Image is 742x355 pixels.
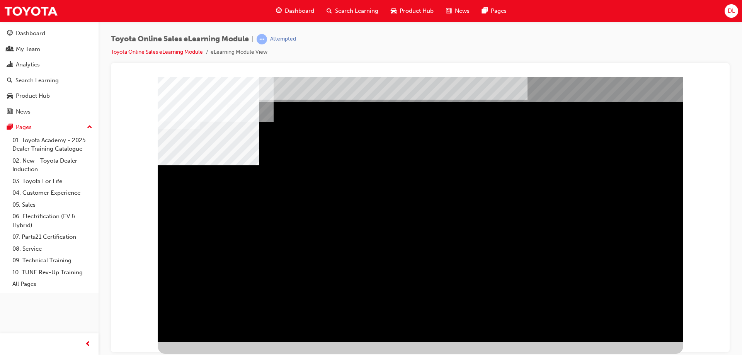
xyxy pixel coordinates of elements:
[211,48,267,57] li: eLearning Module View
[9,278,95,290] a: All Pages
[257,34,267,44] span: learningRecordVerb_ATTEMPT-icon
[9,199,95,211] a: 05. Sales
[3,73,95,88] a: Search Learning
[3,26,95,41] a: Dashboard
[391,6,397,16] span: car-icon
[9,231,95,243] a: 07. Parts21 Certification
[9,211,95,231] a: 06. Electrification (EV & Hybrid)
[3,120,95,134] button: Pages
[3,89,95,103] a: Product Hub
[111,35,249,44] span: Toyota Online Sales eLearning Module
[7,46,13,53] span: people-icon
[3,105,95,119] a: News
[455,7,470,15] span: News
[9,187,95,199] a: 04. Customer Experience
[87,122,92,132] span: up-icon
[16,45,40,54] div: My Team
[400,7,434,15] span: Product Hub
[327,6,332,16] span: search-icon
[270,36,296,43] div: Attempted
[111,49,203,55] a: Toyota Online Sales eLearning Module
[482,6,488,16] span: pages-icon
[7,30,13,37] span: guage-icon
[15,76,59,85] div: Search Learning
[16,107,31,116] div: News
[7,93,13,100] span: car-icon
[7,109,13,116] span: news-icon
[9,267,95,279] a: 10. TUNE Rev-Up Training
[270,3,320,19] a: guage-iconDashboard
[9,134,95,155] a: 01. Toyota Academy - 2025 Dealer Training Catalogue
[491,7,507,15] span: Pages
[725,4,738,18] button: DL
[276,6,282,16] span: guage-icon
[9,255,95,267] a: 09. Technical Training
[16,92,50,100] div: Product Hub
[3,42,95,56] a: My Team
[3,25,95,120] button: DashboardMy TeamAnalyticsSearch LearningProduct HubNews
[9,243,95,255] a: 08. Service
[252,35,254,44] span: |
[9,175,95,187] a: 03. Toyota For Life
[446,6,452,16] span: news-icon
[385,3,440,19] a: car-iconProduct Hub
[41,265,89,279] div: BACK Trigger this button to go to the previous slide
[7,77,12,84] span: search-icon
[16,123,32,132] div: Pages
[85,340,91,349] span: prev-icon
[320,3,385,19] a: search-iconSearch Learning
[7,61,13,68] span: chart-icon
[4,2,58,20] img: Trak
[440,3,476,19] a: news-iconNews
[728,7,735,15] span: DL
[335,7,378,15] span: Search Learning
[16,60,40,69] div: Analytics
[16,29,45,38] div: Dashboard
[3,58,95,72] a: Analytics
[476,3,513,19] a: pages-iconPages
[9,155,95,175] a: 02. New - Toyota Dealer Induction
[285,7,314,15] span: Dashboard
[7,124,13,131] span: pages-icon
